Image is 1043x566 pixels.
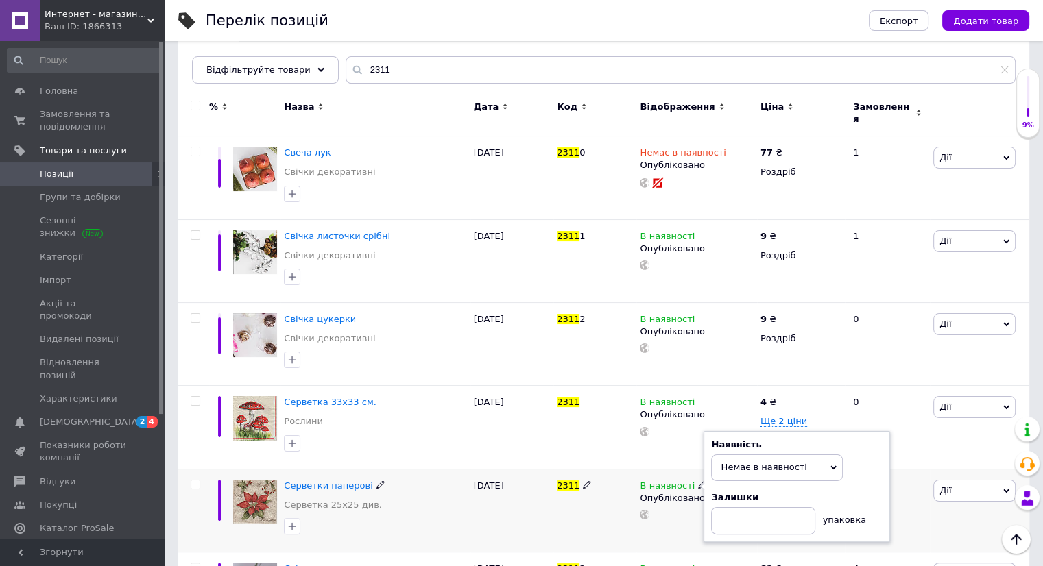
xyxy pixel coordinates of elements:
a: Рослини [284,415,323,428]
span: Опубліковані [192,57,263,69]
span: Відгуки [40,476,75,488]
span: Дії [939,236,951,246]
span: Імпорт [40,274,71,286]
span: Ще 2 ціни [760,416,807,427]
a: Свеча лук [284,147,331,158]
div: ₴ [760,396,776,408]
div: 1 [845,219,930,302]
b: 9 [760,231,767,241]
div: Залишки [711,491,883,504]
span: Додати товар [953,16,1018,26]
span: % [209,101,218,113]
span: Ціна [760,101,784,113]
div: 9% [1017,121,1039,130]
span: В наявності [640,314,695,328]
span: 4 [147,416,158,428]
a: Свічки декоративні [284,249,375,262]
a: Свічка цукерки [284,314,356,324]
div: ₴ [760,313,776,325]
span: Замовлення та повідомлення [40,108,127,133]
span: Товари та послуги [40,145,127,157]
span: 1 [579,231,585,241]
span: Немає в наявності [640,147,726,162]
div: Опубліковано [640,159,753,171]
span: Характеристики [40,393,117,405]
img: Свеча конфеты [233,313,277,357]
b: 77 [760,147,773,158]
div: [DATE] [470,302,553,385]
span: Головна [40,85,78,97]
a: Свічки декоративні [284,332,375,345]
div: Опубліковано [640,325,753,338]
span: Показники роботи компанії [40,439,127,464]
div: Опубліковано [640,408,753,421]
span: Замовлення [853,101,912,125]
span: Дії [939,402,951,412]
span: Відображення [640,101,715,113]
div: 0 [845,386,930,469]
span: В наявності [640,397,695,411]
div: Перелік позицій [206,14,328,28]
div: [DATE] [470,469,553,552]
div: Наявність [711,439,883,451]
span: Покупці [40,499,77,511]
div: Роздріб [760,332,841,345]
img: Салфетки бумажные [233,480,277,524]
button: Експорт [869,10,929,31]
div: Опубліковано [640,492,753,504]
span: Експорт [880,16,918,26]
div: 0 [845,302,930,385]
a: Свічки декоративні [284,166,375,178]
div: [DATE] [470,136,553,219]
div: Опубліковано [640,243,753,255]
input: Пошук по назві позиції, артикулу і пошуковим запитам [346,56,1016,84]
span: Дата [474,101,499,113]
span: [DEMOGRAPHIC_DATA] [40,416,141,428]
a: Серветки паперові [284,480,372,491]
span: Позиції [40,168,73,180]
span: 2311 [557,314,579,324]
span: Дії [939,485,951,495]
div: упаковка [815,507,865,526]
div: Роздріб [760,166,841,178]
span: 2 [579,314,585,324]
span: Дії [939,319,951,329]
span: Групи та добірки [40,191,121,204]
img: Салфетка 33х33 см. [233,396,277,440]
span: Назва [284,101,314,113]
span: Акції та промокоди [40,297,127,322]
span: Відновлення позицій [40,356,127,381]
span: 2311 [557,397,579,407]
input: Пошук [7,48,162,73]
span: 0 [579,147,585,158]
img: Свеча лук [233,147,277,191]
button: Наверх [1002,525,1031,554]
span: В наявності [640,231,695,245]
span: Интернет - магазин Сервировка [45,8,147,21]
span: Категорії [40,251,83,263]
span: Дії [939,152,951,162]
span: Каталог ProSale [40,522,114,534]
div: [DATE] [470,386,553,469]
div: Роздріб [760,249,841,262]
div: 1 [845,136,930,219]
span: Код [557,101,577,113]
span: 2311 [557,480,579,491]
img: Свеча листочки серебряные [233,230,277,274]
span: 2311 [557,231,579,241]
span: Видалені позиції [40,333,119,345]
span: Сезонні знижки [40,214,127,239]
span: Немає в наявності [721,462,806,472]
b: 9 [760,314,767,324]
button: Додати товар [942,10,1029,31]
a: Серветка 33х33 см. [284,397,376,407]
div: Ваш ID: 1866313 [45,21,165,33]
span: В наявності [640,480,695,495]
span: 2311 [557,147,579,158]
a: Свічка листочки срібні [284,231,390,241]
